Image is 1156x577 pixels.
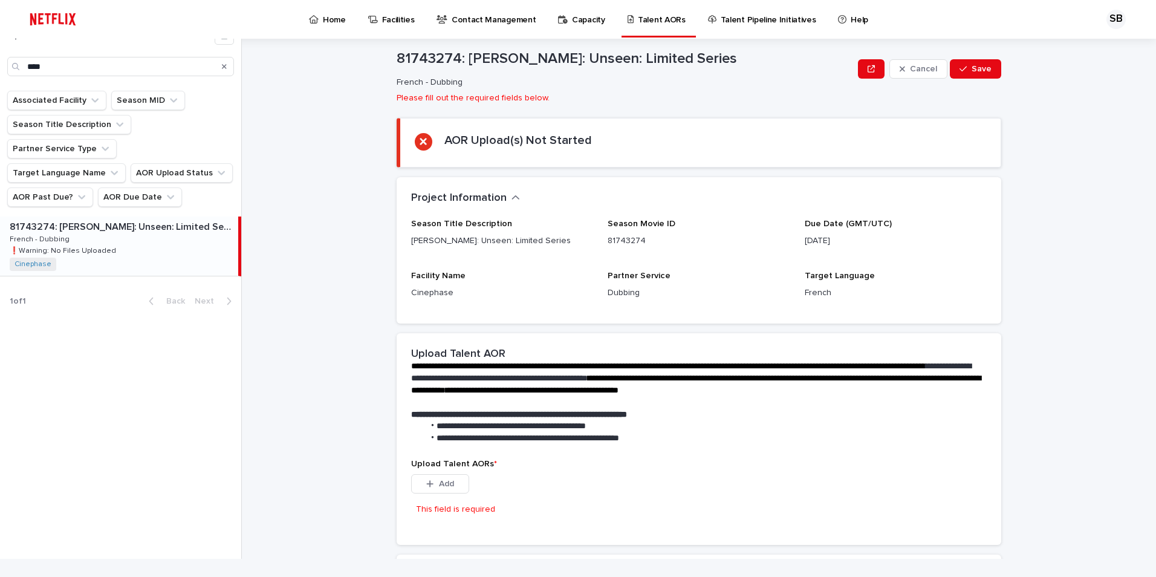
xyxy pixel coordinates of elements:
[111,91,185,110] button: Season MID
[190,296,241,307] button: Next
[950,59,1001,79] button: Save
[397,77,848,88] p: French - Dubbing
[910,65,937,73] span: Cancel
[7,91,106,110] button: Associated Facility
[411,272,466,280] span: Facility Name
[397,93,1001,103] p: Please fill out the required fields below.
[139,296,190,307] button: Back
[397,50,853,68] p: 81743274: [PERSON_NAME]: Unseen: Limited Series
[805,220,892,228] span: Due Date (GMT/UTC)
[608,220,675,228] span: Season Movie ID
[195,297,221,305] span: Next
[805,287,987,299] p: French
[7,139,117,158] button: Partner Service Type
[10,219,236,233] p: 81743274: [PERSON_NAME]: Unseen: Limited Series
[444,133,592,148] h2: AOR Upload(s) Not Started
[7,163,126,183] button: Target Language Name
[7,187,93,207] button: AOR Past Due?
[411,192,520,205] button: Project Information
[24,7,82,31] img: ifQbXi3ZQGMSEF7WDB7W
[608,235,790,247] p: 81743274
[805,235,987,247] p: [DATE]
[131,163,233,183] button: AOR Upload Status
[805,272,875,280] span: Target Language
[7,57,234,76] input: Search
[889,59,947,79] button: Cancel
[411,220,512,228] span: Season Title Description
[411,460,497,468] span: Upload Talent AORs
[411,235,593,247] p: [PERSON_NAME]: Unseen: Limited Series
[439,480,454,488] span: Add
[1106,10,1126,29] div: SB
[411,348,505,361] h2: Upload Talent AOR
[10,244,119,255] p: ❗️Warning: No Files Uploaded
[10,233,72,244] p: French - Dubbing
[411,192,507,205] h2: Project Information
[411,474,469,494] button: Add
[972,65,992,73] span: Save
[411,287,593,299] p: Cinephase
[159,297,185,305] span: Back
[416,503,495,516] p: This field is required
[98,187,182,207] button: AOR Due Date
[15,260,51,269] a: Cinephase
[608,287,790,299] p: Dubbing
[608,272,671,280] span: Partner Service
[7,115,131,134] button: Season Title Description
